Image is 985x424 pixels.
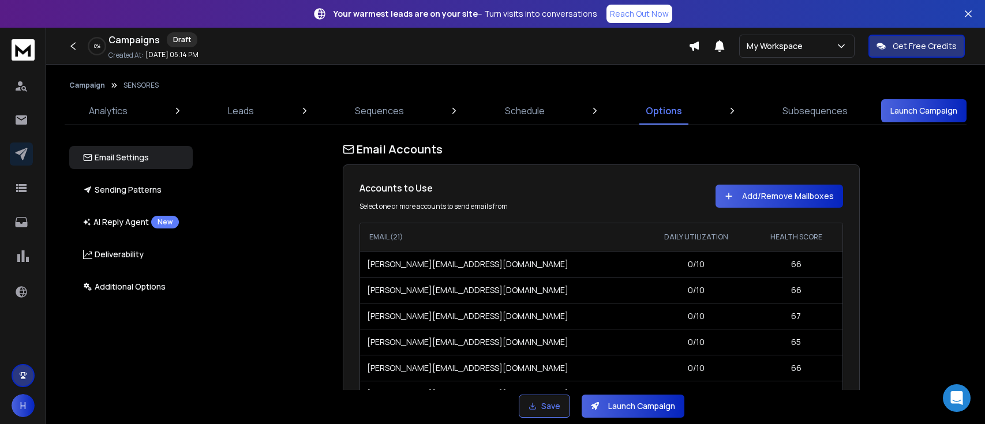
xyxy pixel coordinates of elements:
[334,8,597,20] p: – Turn visits into conversations
[82,97,134,125] a: Analytics
[893,40,957,52] p: Get Free Credits
[12,394,35,417] button: H
[868,35,965,58] button: Get Free Credits
[881,99,967,122] button: Launch Campaign
[776,97,855,125] a: Subsequences
[108,33,160,47] h1: Campaigns
[355,104,404,118] p: Sequences
[83,152,149,163] p: Email Settings
[646,104,682,118] p: Options
[610,8,669,20] p: Reach Out Now
[943,384,971,412] div: Open Intercom Messenger
[108,51,143,60] p: Created At:
[145,50,199,59] p: [DATE] 05:14 PM
[505,104,545,118] p: Schedule
[498,97,552,125] a: Schedule
[69,146,193,169] button: Email Settings
[69,81,105,90] button: Campaign
[747,40,807,52] p: My Workspace
[221,97,261,125] a: Leads
[782,104,848,118] p: Subsequences
[343,141,860,157] h1: Email Accounts
[334,8,478,19] strong: Your warmest leads are on your site
[123,81,159,90] p: SENSORES
[167,32,197,47] div: Draft
[639,97,689,125] a: Options
[228,104,254,118] p: Leads
[12,39,35,61] img: logo
[94,43,100,50] p: 0 %
[606,5,672,23] a: Reach Out Now
[89,104,128,118] p: Analytics
[348,97,411,125] a: Sequences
